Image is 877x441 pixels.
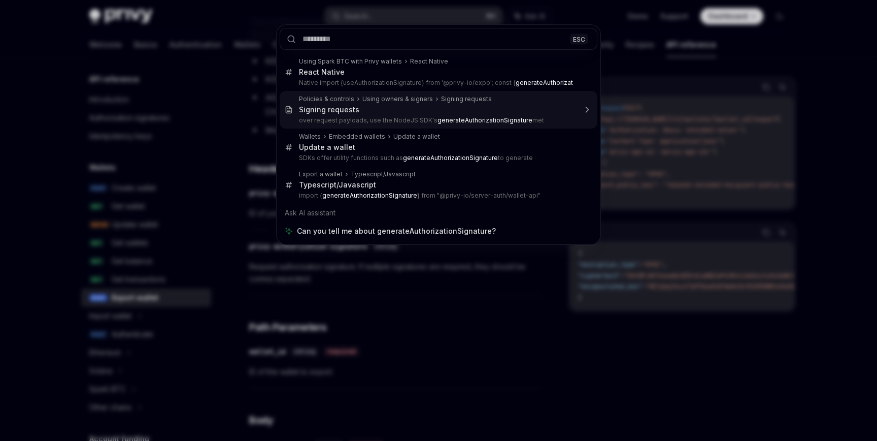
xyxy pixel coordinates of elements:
[329,133,385,141] div: Embedded wallets
[299,180,376,190] div: Typescript/Javascript
[299,116,576,124] p: over request payloads, use the NodeJS SDK's met
[441,95,492,103] div: Signing requests
[299,79,576,87] p: Native import {useAuthorizationSignature} from '@privy-io/expo'; const {
[299,170,343,178] div: Export a wallet
[322,192,417,199] b: generateAuthorizationSignature
[299,133,321,141] div: Wallets
[516,79,573,86] b: generateAuthorizat
[393,133,440,141] div: Update a wallet
[362,95,433,103] div: Using owners & signers
[570,34,588,44] div: ESC
[299,192,576,200] p: import { } from "@privy-io/server-auth/wallet-api"
[280,204,597,222] div: Ask AI assistant
[299,95,354,103] div: Policies & controls
[437,116,532,124] b: generateAuthorizationSignature
[403,154,498,162] b: generateAuthorizationSignature
[299,57,402,66] div: Using Spark BTC with Privy wallets
[299,68,345,77] div: React Native
[410,57,448,66] div: React Native
[299,143,355,152] div: Update a wallet
[351,170,416,178] div: Typescript/Javascript
[297,226,496,236] span: Can you tell me about generateAuthorizationSignature?
[299,154,576,162] p: SDKs offer utility functions such as to generate
[299,105,359,114] div: Signing requests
